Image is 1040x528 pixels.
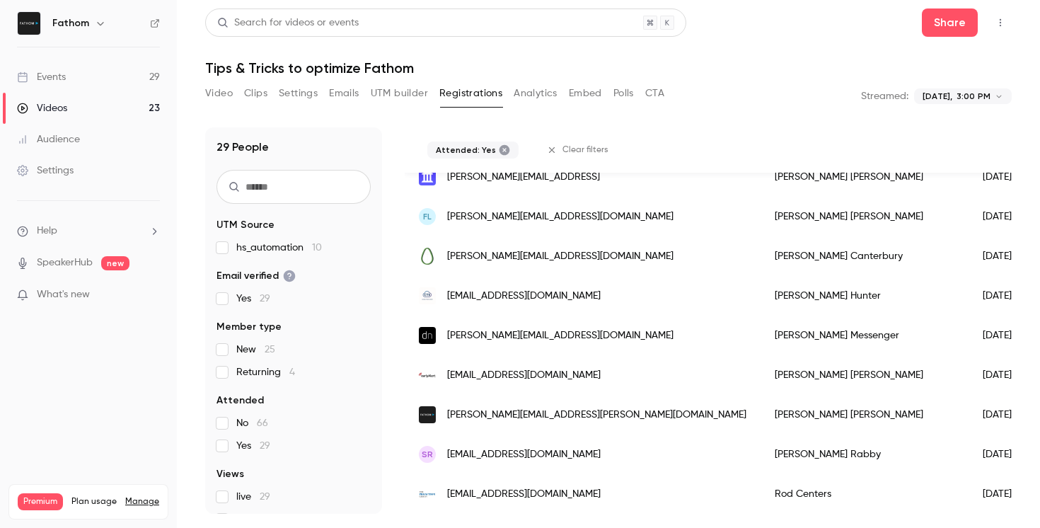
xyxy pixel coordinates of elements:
button: Emails [329,82,359,105]
img: athenahq.ai [419,168,436,185]
div: [PERSON_NAME] Canterbury [761,236,969,276]
div: [PERSON_NAME] Hunter [761,276,969,316]
img: fathom.video [419,406,436,423]
div: [PERSON_NAME] [PERSON_NAME] [761,355,969,395]
span: [PERSON_NAME][EMAIL_ADDRESS][PERSON_NAME][DOMAIN_NAME] [447,408,746,423]
span: live [236,490,270,504]
span: UTM Source [216,218,275,232]
a: SpeakerHub [37,256,93,270]
img: developmentnow.com [419,327,436,344]
img: earlyalert.com [419,367,436,384]
span: 25 [265,345,275,355]
span: Plan usage [71,496,117,507]
button: Embed [569,82,602,105]
li: help-dropdown-opener [17,224,160,239]
span: 10 [312,243,322,253]
span: New [236,343,275,357]
span: Yes [236,292,270,306]
div: Search for videos or events [217,16,359,30]
img: avicado.com [419,248,436,265]
span: [PERSON_NAME][EMAIL_ADDRESS][DOMAIN_NAME] [447,249,674,264]
span: Views [216,467,244,481]
span: Clear filters [562,144,608,156]
span: Attended: Yes [436,144,496,156]
button: Clips [244,82,267,105]
button: Share [922,8,978,37]
span: [EMAIL_ADDRESS][DOMAIN_NAME] [447,487,601,502]
span: Premium [18,493,63,510]
div: Audience [17,132,80,147]
span: [PERSON_NAME][EMAIL_ADDRESS] [447,170,600,185]
div: Rod Centers [761,474,969,514]
div: Events [17,70,66,84]
button: Settings [279,82,318,105]
span: SR [422,448,433,461]
span: 3:00 PM [957,90,990,103]
span: Yes [236,439,270,453]
button: Clear filters [541,139,617,161]
span: [EMAIL_ADDRESS][DOMAIN_NAME] [447,447,601,462]
span: Email verified [216,269,296,283]
div: [PERSON_NAME] Messenger [761,316,969,355]
span: [EMAIL_ADDRESS][DOMAIN_NAME] [447,368,601,383]
a: Manage [125,496,159,507]
h1: 29 People [216,139,269,156]
span: 29 [260,294,270,304]
span: 4 [289,367,295,377]
button: UTM builder [371,82,428,105]
div: [PERSON_NAME] [PERSON_NAME] [761,395,969,435]
h6: Fathom [52,16,89,30]
span: 29 [260,492,270,502]
span: replay [236,512,277,527]
img: proactiongroup.com [419,486,436,503]
button: Polls [613,82,634,105]
img: cloudandtechnologysolutions.com [419,287,436,304]
button: Remove "Did attend" from selected filters [499,144,510,156]
span: Member type [216,320,282,334]
div: [PERSON_NAME] [PERSON_NAME] [761,197,969,236]
span: Returning [236,365,295,379]
span: Help [37,224,57,239]
div: Settings [17,163,74,178]
span: [DATE], [923,90,952,103]
span: What's new [37,287,90,302]
span: new [101,256,129,270]
div: Videos [17,101,67,115]
button: Video [205,82,233,105]
span: 66 [257,418,268,428]
button: Top Bar Actions [989,11,1012,34]
span: Attended [216,394,264,408]
span: No [236,416,268,430]
span: [PERSON_NAME][EMAIL_ADDRESS][DOMAIN_NAME] [447,328,674,343]
span: 29 [260,441,270,451]
div: [PERSON_NAME] [PERSON_NAME] [761,157,969,197]
button: Registrations [439,82,502,105]
h1: Tips & Tricks to optimize Fathom [205,59,1012,76]
button: CTA [645,82,664,105]
iframe: Noticeable Trigger [143,289,160,302]
span: [EMAIL_ADDRESS][DOMAIN_NAME] [447,289,601,304]
button: Analytics [514,82,557,105]
p: Streamed: [861,89,908,103]
div: [PERSON_NAME] Rabby [761,435,969,474]
span: [PERSON_NAME][EMAIL_ADDRESS][DOMAIN_NAME] [447,210,674,224]
img: Fathom [18,12,40,35]
span: hs_automation [236,241,322,255]
span: FL [423,210,432,223]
